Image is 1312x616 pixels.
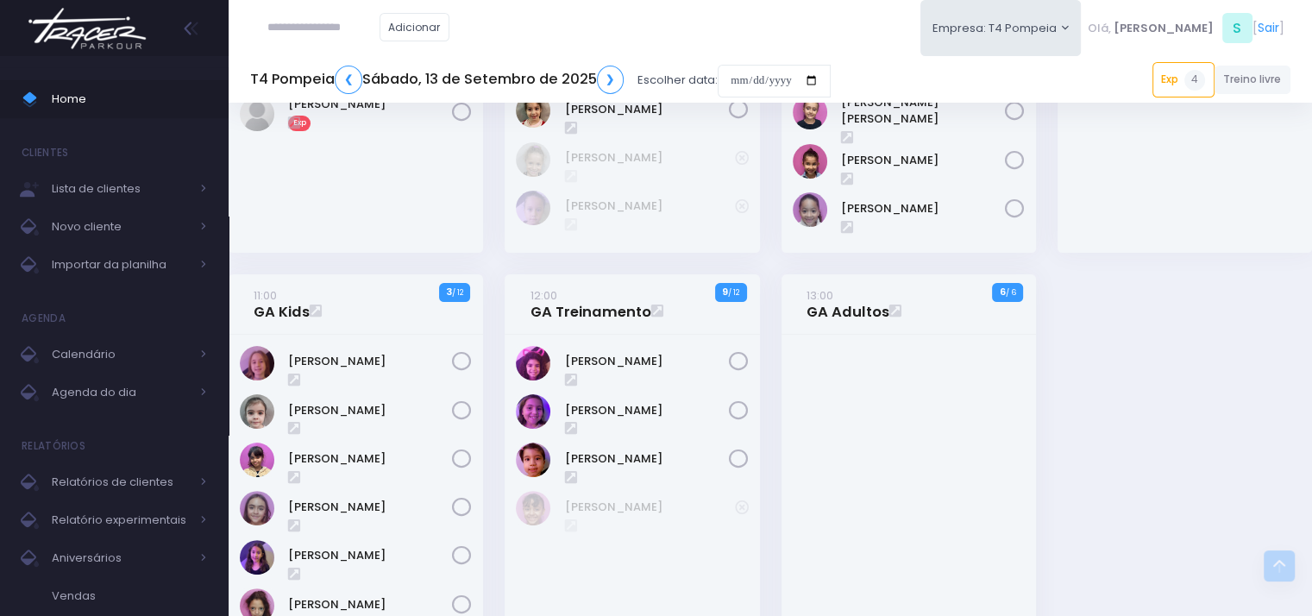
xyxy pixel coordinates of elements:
a: [PERSON_NAME] [565,149,735,167]
img: Yumi Muller [516,443,550,477]
span: Relatório experimentais [52,509,190,531]
img: Sofia Sandes [793,192,827,227]
small: 12:00 [530,287,557,304]
h5: T4 Pompeia Sábado, 13 de Setembro de 2025 [250,66,624,94]
a: [PERSON_NAME] [565,198,735,215]
span: Lista de clientes [52,178,190,200]
span: Agenda do dia [52,381,190,404]
h4: Agenda [22,301,66,336]
strong: 3 [446,285,452,299]
h4: Relatórios [22,429,85,463]
a: [PERSON_NAME] [288,547,452,564]
img: Maria Júlia Santos Spada [793,95,827,129]
a: [PERSON_NAME] [565,450,729,468]
a: Exp4 [1152,62,1215,97]
span: [PERSON_NAME] [1114,20,1214,37]
img: Clarice Lopes [240,443,274,477]
small: / 12 [452,287,463,298]
img: Naya R. H. Miranda [516,191,550,225]
a: [PERSON_NAME] [288,96,452,113]
span: Importar da planilha [52,254,190,276]
img: STELLA ARAUJO LAGUNA [793,144,827,179]
strong: 9 [722,285,728,299]
span: S [1222,13,1252,43]
a: [PERSON_NAME] [PERSON_NAME] [841,94,1005,128]
a: Treino livre [1215,66,1291,94]
img: Júlia Caze Rodrigues [516,491,550,525]
a: 13:00GA Adultos [807,286,889,321]
a: ❯ [597,66,625,94]
h4: Clientes [22,135,68,170]
div: Escolher data: [250,60,831,100]
img: Maya Andreotti Cardoso [240,97,274,131]
small: 13:00 [807,287,833,304]
span: Relatórios de clientes [52,471,190,493]
small: / 12 [728,287,739,298]
img: Eloah Meneguim Tenorio [240,491,274,525]
small: 11:00 [254,287,277,304]
a: Sair [1258,19,1279,37]
img: Heloisa Nivolone [516,394,550,429]
a: [PERSON_NAME] [565,499,735,516]
img: Aurora Andreoni Mello [240,346,274,380]
a: [PERSON_NAME] [288,499,452,516]
img: Brunna Mateus De Paulo Alves [240,394,274,429]
img: Maria eduarda comparsi nunes [516,93,550,128]
a: [PERSON_NAME] [565,101,729,118]
span: 4 [1184,70,1205,91]
span: Novo cliente [52,216,190,238]
strong: 6 [999,285,1005,299]
span: Aniversários [52,547,190,569]
a: [PERSON_NAME] [288,596,452,613]
a: [PERSON_NAME] [288,402,452,419]
span: Calendário [52,343,190,366]
a: 11:00GA Kids [254,286,310,321]
a: 12:00GA Treinamento [530,286,651,321]
a: Adicionar [380,13,450,41]
img: Catarina souza ramos de Oliveira [516,346,550,380]
a: [PERSON_NAME] [841,152,1005,169]
a: [PERSON_NAME] [288,353,452,370]
a: [PERSON_NAME] [841,200,1005,217]
span: Olá, [1088,20,1111,37]
a: [PERSON_NAME] [565,402,729,419]
a: [PERSON_NAME] [565,353,729,370]
span: Vendas [52,585,207,607]
small: / 6 [1005,287,1015,298]
img: Isabella Calvo [240,540,274,575]
a: ❮ [335,66,362,94]
a: [PERSON_NAME] [288,450,452,468]
img: Cecília Mello [516,142,550,177]
span: Home [52,88,207,110]
div: [ ] [1081,9,1290,47]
